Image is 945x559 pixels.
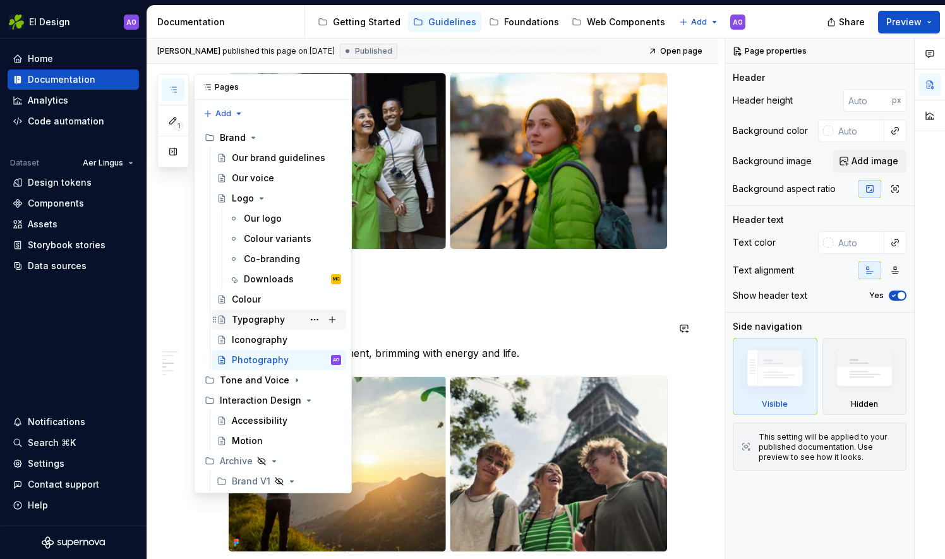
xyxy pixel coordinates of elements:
[220,374,289,387] div: Tone and Voice
[833,150,906,172] button: Add image
[232,313,285,326] div: Typography
[28,73,95,86] div: Documentation
[8,214,139,234] a: Assets
[733,213,784,226] div: Header text
[675,13,723,31] button: Add
[851,399,878,409] div: Hidden
[232,354,289,366] div: Photography
[733,124,808,137] div: Background color
[42,536,105,549] svg: Supernova Logo
[8,495,139,515] button: Help
[504,16,559,28] div: Foundations
[157,16,299,28] div: Documentation
[733,264,794,277] div: Text alignment
[843,89,892,112] input: Auto
[220,131,246,144] div: Brand
[892,95,901,105] p: px
[232,172,274,184] div: Our voice
[660,46,702,56] span: Open page
[28,260,87,272] div: Data sources
[733,155,812,167] div: Background image
[8,433,139,453] button: Search ⌘K
[333,273,340,286] div: MC
[9,15,24,30] img: 56b5df98-d96d-4d7e-807c-0afdf3bdaefa.png
[8,49,139,69] a: Home
[244,212,282,225] div: Our logo
[355,46,392,56] span: Published
[224,249,346,269] a: Co-branding
[8,235,139,255] a: Storybook stories
[644,42,708,60] a: Open page
[212,471,346,491] div: Brand V1
[759,432,898,462] div: This setting will be applied to your published documentation. Use preview to see how it looks.
[244,253,300,265] div: Co-branding
[200,128,346,148] div: Brand
[733,183,836,195] div: Background aspect ratio
[333,16,400,28] div: Getting Started
[224,229,346,249] a: Colour variants
[224,269,346,289] a: DownloadsMC
[28,457,64,470] div: Settings
[733,338,817,415] div: Visible
[886,16,922,28] span: Preview
[733,289,807,302] div: Show header text
[28,218,57,231] div: Assets
[28,176,92,189] div: Design tokens
[869,291,884,301] label: Yes
[484,12,564,32] a: Foundations
[126,17,136,27] div: AO
[313,12,406,32] a: Getting Started
[733,17,743,27] div: AO
[8,111,139,131] a: Code automation
[229,73,667,249] img: 50547319-114f-48c5-aad9-33566bfab9fb.png
[224,491,346,512] a: Our brand guidelines
[232,152,325,164] div: Our brand guidelines
[733,320,802,333] div: Side navigation
[29,16,70,28] div: EI Design
[428,16,476,28] div: Guidelines
[28,94,68,107] div: Analytics
[244,273,294,286] div: Downloads
[833,119,884,142] input: Auto
[733,236,776,249] div: Text color
[8,474,139,495] button: Contact support
[232,334,287,346] div: Iconography
[200,390,346,411] div: Interaction Design
[222,46,335,56] div: published this page on [DATE]
[28,416,85,428] div: Notifications
[878,11,940,33] button: Preview
[28,239,105,251] div: Storybook stories
[228,295,668,313] h3: Experiences
[232,475,270,488] div: Brand V1
[215,109,231,119] span: Add
[333,354,339,366] div: AO
[8,256,139,276] a: Data sources
[587,16,665,28] div: Web Components
[212,411,346,431] a: Accessibility
[691,17,707,27] span: Add
[8,193,139,213] a: Components
[8,69,139,90] a: Documentation
[3,8,144,35] button: EI DesignAO
[833,231,884,254] input: Auto
[244,232,311,245] div: Colour variants
[28,478,99,491] div: Contact support
[200,105,247,123] button: Add
[28,197,84,210] div: Components
[733,71,765,84] div: Header
[28,499,48,512] div: Help
[232,414,287,427] div: Accessibility
[224,208,346,229] a: Our logo
[822,338,907,415] div: Hidden
[8,90,139,111] a: Analytics
[28,436,76,449] div: Search ⌘K
[228,323,668,335] h5: Emotive/Inspiring
[8,454,139,474] a: Settings
[77,154,139,172] button: Aer Lingus
[212,431,346,451] a: Motion
[229,376,667,552] img: 1213bfc5-45bf-4eec-a114-5c4ec62e23b3.png
[839,16,865,28] span: Share
[28,52,53,65] div: Home
[28,115,104,128] div: Code automation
